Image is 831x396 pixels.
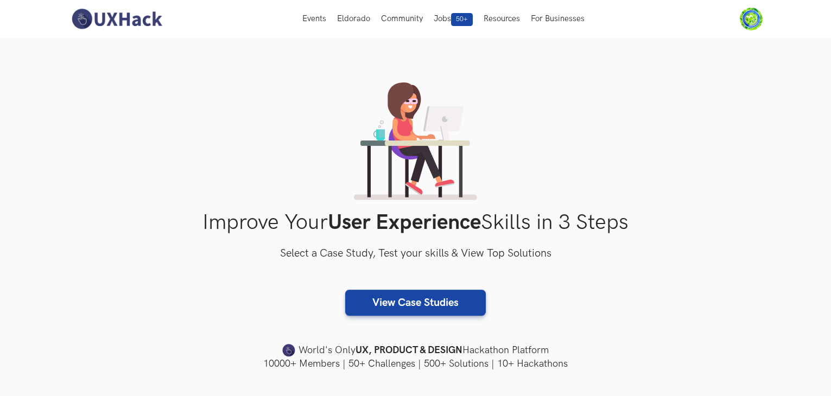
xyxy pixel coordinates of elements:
img: UXHack-logo.png [68,8,165,30]
strong: User Experience [328,210,481,235]
h4: World's Only Hackathon Platform [68,343,763,358]
img: Your profile pic [740,8,763,30]
strong: UX, PRODUCT & DESIGN [356,343,462,358]
span: 50+ [451,13,473,26]
h4: 10000+ Members | 50+ Challenges | 500+ Solutions | 10+ Hackathons [68,357,763,371]
a: View Case Studies [345,290,486,316]
h1: Improve Your Skills in 3 Steps [68,210,763,235]
img: uxhack-favicon-image.png [282,343,295,357]
h3: Select a Case Study, Test your skills & View Top Solutions [68,245,763,263]
img: lady working on laptop [354,82,477,200]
